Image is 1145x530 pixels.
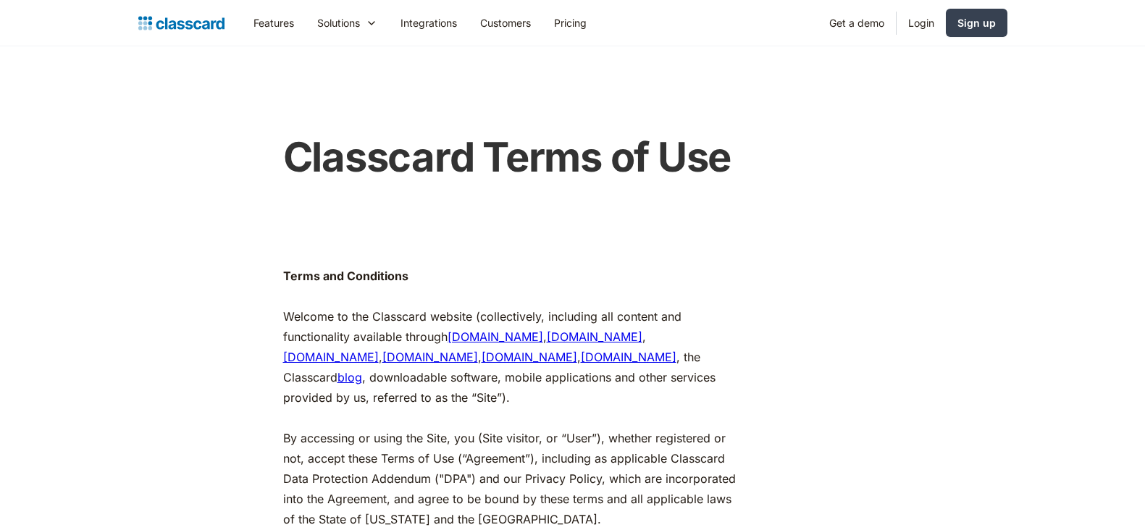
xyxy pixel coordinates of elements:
a: Sign up [946,9,1007,37]
div: Sign up [957,15,996,30]
strong: Terms and Conditions [283,269,408,283]
a: blog [337,370,362,384]
div: Solutions [306,7,389,39]
a: home [138,13,225,33]
a: Integrations [389,7,469,39]
a: Login [897,7,946,39]
a: [DOMAIN_NAME] [448,329,543,344]
a: [DOMAIN_NAME] [283,350,379,364]
a: [DOMAIN_NAME] [482,350,577,364]
a: Pricing [542,7,598,39]
h1: Classcard Terms of Use [283,133,848,182]
a: Customers [469,7,542,39]
a: [DOMAIN_NAME] [581,350,676,364]
a: Features [242,7,306,39]
a: Get a demo [818,7,896,39]
div: Solutions [317,15,360,30]
a: [DOMAIN_NAME] [547,329,642,344]
a: [DOMAIN_NAME] [382,350,478,364]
